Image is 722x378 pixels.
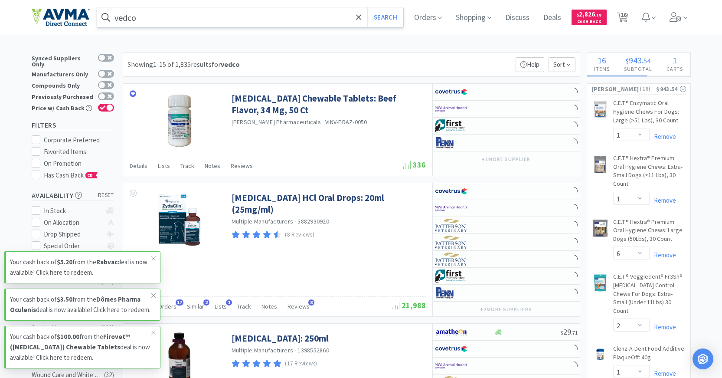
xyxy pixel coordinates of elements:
[44,171,98,179] span: Has Cash Back
[591,220,609,237] img: c7c481211a364f82a6f31205dfba5155_51192.jpeg
[435,253,467,266] img: f5e969b455434c6296c6d81ef179fa71_3.png
[650,132,676,141] a: Remove
[540,14,565,22] a: Deals
[572,6,607,29] a: $2,826.18Cash Back
[435,325,467,339] img: 3331a67d23dc422aa21b1ec98afbf632_11.png
[221,60,240,69] strong: vedco
[435,342,467,355] img: 77fca1acd8b6420a9015268ca798ef17_1.png
[297,217,329,225] span: 5882930920
[285,359,317,368] p: (17 Reviews)
[294,346,296,354] span: ·
[10,294,151,315] p: Your cash back of from the deal is now available! Click here to redeem.
[644,56,650,65] span: 54
[587,65,617,73] h4: Items
[32,54,94,67] div: Synced Suppliers Only
[237,302,251,310] span: Track
[44,229,101,240] div: Drop Shipped
[660,65,690,73] h4: Carts
[32,191,114,201] h5: Availability
[403,160,426,170] span: 336
[367,7,403,27] button: Search
[591,101,609,118] img: fb6caa39a3d94a13a63a8abe6d5a1364_51187.jpeg
[656,84,686,94] div: $943.54
[44,206,101,216] div: In Stock
[693,348,713,369] div: Open Intercom Messenger
[180,162,194,170] span: Track
[650,369,676,378] a: Remove
[232,332,329,344] a: [MEDICAL_DATA]: 250ml
[435,136,467,149] img: e1133ece90fa4a959c5ae41b0808c578_9.png
[212,60,240,69] span: for
[435,359,467,372] img: f6b2451649754179b5b4e0c70c3f7cb0_2.png
[617,65,660,73] h4: Subtotal
[205,162,220,170] span: Notes
[176,299,183,306] span: 17
[435,202,467,215] img: f6b2451649754179b5b4e0c70c3f7cb0_2.png
[435,119,467,132] img: 67d67680309e4a0bb49a5ff0391dcc42_6.png
[44,241,101,251] div: Special Order
[613,99,686,128] a: C.E.T.® Enzymatic Oral Hygiene Chews For Dogs: Large (>51 Lbs), 30 Count
[98,191,114,200] span: reset
[598,55,606,66] span: 16
[32,8,90,26] img: e4e33dab9f054f5782a47901c742baa9_102.png
[32,120,114,130] h5: Filters
[549,57,575,72] span: Sort
[435,270,467,283] img: 67d67680309e4a0bb49a5ff0391dcc42_6.png
[591,346,609,364] img: 0827351e40864ab286531f8688a58b3d_51275.jpeg
[322,118,324,126] span: ·
[297,346,329,354] span: 1398552860
[591,274,609,292] img: 23acc3de5f3f47258cc4bca21d71aa06_263937.jpeg
[130,162,147,170] span: Details
[571,329,578,336] span: . 71
[617,56,660,65] div: .
[32,104,94,111] div: Price w/ Cash Back
[435,286,467,299] img: e1133ece90fa4a959c5ae41b0808c578_9.png
[392,300,426,310] span: 21,988
[44,158,114,169] div: On Promotion
[591,156,609,173] img: 0f70d26aeca64a09bb16d880012a5f70_51191.jpeg
[650,196,676,204] a: Remove
[435,185,467,198] img: 77fca1acd8b6420a9015268ca798ef17_1.png
[151,92,208,149] img: 4f72c0d5f8954be4900056ebc1339479_415390.jpeg
[325,118,367,126] span: VINV-PRAZ-0050
[32,81,94,89] div: Compounds Only
[476,303,536,316] button: +2more suppliers
[502,14,533,22] a: Discuss
[96,258,118,266] strong: Rabvac
[614,15,631,23] a: 16
[232,192,424,216] a: [MEDICAL_DATA] HCl Oral Drops: 20ml (25mg/ml)
[32,70,94,77] div: Manufacturers Only
[32,92,94,100] div: Previously Purchased
[308,299,314,306] span: 8
[477,153,534,165] button: +1more supplier
[561,327,578,337] span: 29
[203,299,209,306] span: 2
[287,302,310,310] span: Reviews
[577,10,601,18] span: 2,826
[591,84,639,94] span: [PERSON_NAME]
[44,135,114,145] div: Corporate Preferred
[86,173,95,178] span: CB
[435,219,467,232] img: f5e969b455434c6296c6d81ef179fa71_3.png
[435,236,467,249] img: f5e969b455434c6296c6d81ef179fa71_3.png
[158,302,176,310] span: Orders
[57,258,72,266] strong: $5.20
[44,217,101,228] div: On Allocation
[294,217,296,225] span: ·
[261,302,277,310] span: Notes
[613,345,686,365] a: Clenz-A-Dent Food Additive PlaqueOff: 40g
[650,323,676,331] a: Remove
[577,12,579,18] span: $
[232,346,294,354] a: Multiple Manufacturers
[435,85,467,99] img: 77fca1acd8b6420a9015268ca798ef17_1.png
[156,192,203,248] img: bd1e518e8c2740598546cae4eb604f44_7077.png
[561,329,563,336] span: $
[57,332,79,341] strong: $100.00
[231,162,253,170] span: Reviews
[187,302,204,310] span: Similar
[650,251,676,259] a: Remove
[516,57,544,72] p: Help
[613,218,686,247] a: C.E.T.® Hextra® Premium Oral Hygiene Chews: Large Dogs (50Lbs), 30 Count
[613,273,686,319] a: C.E.T.® Veggiedent® Fr3Sh® [MEDICAL_DATA] Control Chews For Dogs: Extra-Small (Under 11Lbs) 30 Count
[158,162,170,170] span: Lists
